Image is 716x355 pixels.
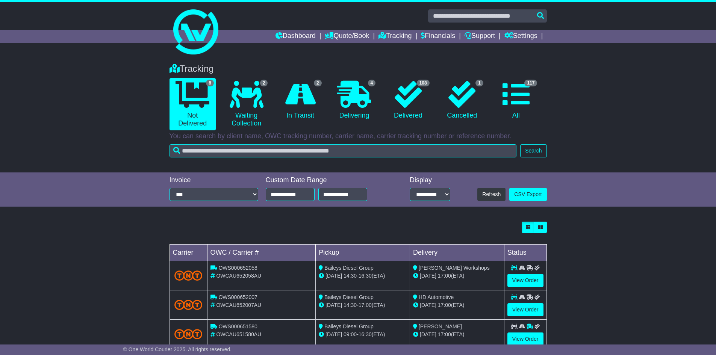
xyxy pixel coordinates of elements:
[413,301,501,309] div: (ETA)
[359,302,372,308] span: 17:00
[421,30,455,43] a: Financials
[324,294,374,300] span: Baileys Diesel Group
[166,63,551,74] div: Tracking
[438,302,451,308] span: 17:00
[344,331,357,337] span: 09:00
[359,273,372,279] span: 16:30
[260,80,268,86] span: 2
[504,245,546,261] td: Status
[174,300,203,310] img: TNT_Domestic.png
[314,80,322,86] span: 2
[174,329,203,339] img: TNT_Domestic.png
[419,323,462,329] span: [PERSON_NAME]
[368,80,376,86] span: 4
[324,323,374,329] span: Baileys Diesel Group
[419,265,490,271] span: [PERSON_NAME] Workshops
[438,331,451,337] span: 17:00
[419,294,454,300] span: HD Automotive
[385,78,431,122] a: 108 Delivered
[465,30,495,43] a: Support
[439,78,485,122] a: 1 Cancelled
[417,80,430,86] span: 108
[223,78,269,130] a: 2 Waiting Collection
[410,245,504,261] td: Delivery
[507,303,543,316] a: View Order
[218,323,257,329] span: OWS000651580
[344,302,357,308] span: 14:30
[123,346,232,352] span: © One World Courier 2025. All rights reserved.
[524,80,537,86] span: 117
[324,265,374,271] span: Baileys Diesel Group
[316,245,410,261] td: Pickup
[276,30,316,43] a: Dashboard
[331,78,377,122] a: 4 Delivering
[507,332,543,346] a: View Order
[325,273,342,279] span: [DATE]
[344,273,357,279] span: 14:30
[218,294,257,300] span: OWS000652007
[174,270,203,281] img: TNT_Domestic.png
[325,30,369,43] a: Quote/Book
[266,176,386,184] div: Custom Date Range
[410,176,450,184] div: Display
[319,272,407,280] div: - (ETA)
[170,132,547,140] p: You can search by client name, OWC tracking number, carrier name, carrier tracking number or refe...
[170,245,207,261] td: Carrier
[325,331,342,337] span: [DATE]
[438,273,451,279] span: 17:00
[359,331,372,337] span: 16:30
[413,272,501,280] div: (ETA)
[475,80,483,86] span: 1
[413,331,501,338] div: (ETA)
[325,302,342,308] span: [DATE]
[477,188,506,201] button: Refresh
[420,302,436,308] span: [DATE]
[420,273,436,279] span: [DATE]
[520,144,546,157] button: Search
[170,176,258,184] div: Invoice
[509,188,546,201] a: CSV Export
[216,273,261,279] span: OWCAU652058AU
[493,78,539,122] a: 117 All
[319,331,407,338] div: - (ETA)
[504,30,537,43] a: Settings
[218,265,257,271] span: OWS000652058
[207,245,316,261] td: OWC / Carrier #
[319,301,407,309] div: - (ETA)
[507,274,543,287] a: View Order
[277,78,323,122] a: 2 In Transit
[170,78,216,130] a: 8 Not Delivered
[420,331,436,337] span: [DATE]
[378,30,412,43] a: Tracking
[216,302,261,308] span: OWCAU652007AU
[206,80,214,86] span: 8
[216,331,261,337] span: OWCAU651580AU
